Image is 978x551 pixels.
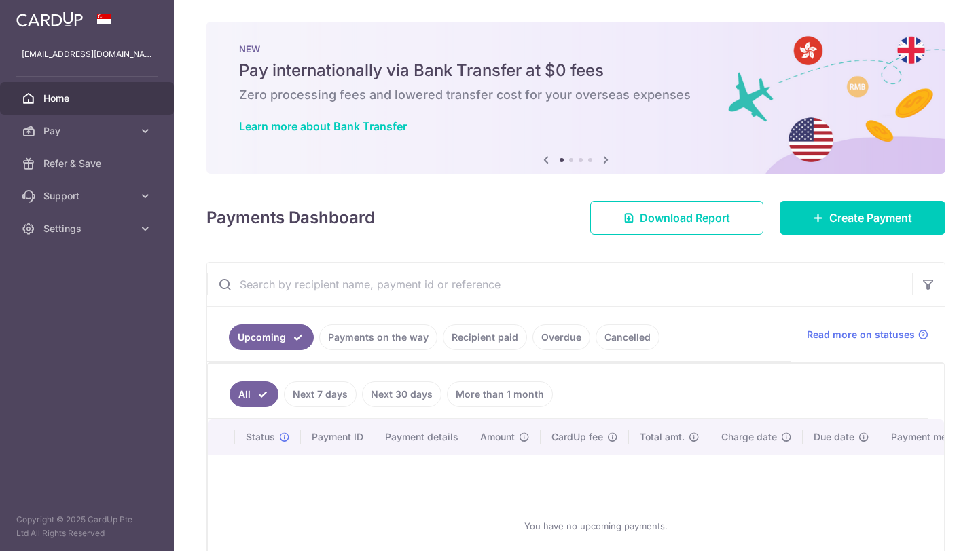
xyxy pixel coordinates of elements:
[551,430,603,444] span: CardUp fee
[16,11,83,27] img: CardUp
[590,201,763,235] a: Download Report
[206,22,945,174] img: Bank transfer banner
[319,324,437,350] a: Payments on the way
[43,189,133,203] span: Support
[239,60,913,81] h5: Pay internationally via Bank Transfer at $0 fees
[301,419,374,455] th: Payment ID
[362,381,441,407] a: Next 30 days
[829,210,912,226] span: Create Payment
[229,324,314,350] a: Upcoming
[239,43,913,54] p: NEW
[780,201,945,235] a: Create Payment
[814,430,854,444] span: Due date
[43,92,133,105] span: Home
[807,328,915,341] span: Read more on statuses
[443,324,527,350] a: Recipient paid
[207,263,912,306] input: Search by recipient name, payment id or reference
[807,328,928,341] a: Read more on statuses
[246,430,275,444] span: Status
[640,430,685,444] span: Total amt.
[239,119,407,133] a: Learn more about Bank Transfer
[43,124,133,138] span: Pay
[206,206,375,230] h4: Payments Dashboard
[721,430,777,444] span: Charge date
[532,324,590,350] a: Overdue
[374,419,469,455] th: Payment details
[596,324,659,350] a: Cancelled
[284,381,357,407] a: Next 7 days
[640,210,730,226] span: Download Report
[43,157,133,170] span: Refer & Save
[43,222,133,235] span: Settings
[480,430,515,444] span: Amount
[230,381,278,407] a: All
[22,47,152,61] p: [EMAIL_ADDRESS][DOMAIN_NAME]
[447,381,553,407] a: More than 1 month
[239,87,913,103] h6: Zero processing fees and lowered transfer cost for your overseas expenses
